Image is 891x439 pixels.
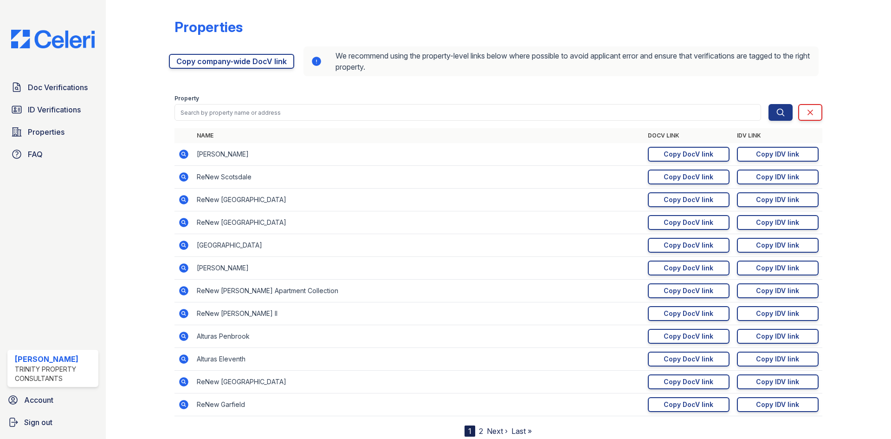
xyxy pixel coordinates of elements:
[193,302,644,325] td: ReNew [PERSON_NAME] II
[28,126,65,138] span: Properties
[664,241,713,250] div: Copy DocV link
[756,241,799,250] div: Copy IDV link
[511,426,532,436] a: Last »
[24,417,52,428] span: Sign out
[664,195,713,204] div: Copy DocV link
[193,166,644,189] td: ReNew Scotsdale
[737,238,819,253] a: Copy IDV link
[303,46,819,76] div: We recommend using the property-level links below where possible to avoid applicant error and ens...
[756,150,799,159] div: Copy IDV link
[664,263,713,273] div: Copy DocV link
[737,352,819,367] a: Copy IDV link
[737,215,819,230] a: Copy IDV link
[28,149,43,160] span: FAQ
[193,128,644,143] th: Name
[664,172,713,182] div: Copy DocV link
[756,218,799,227] div: Copy IDV link
[648,192,730,207] a: Copy DocV link
[737,147,819,162] a: Copy IDV link
[737,283,819,298] a: Copy IDV link
[193,393,644,416] td: ReNew Garfield
[737,329,819,344] a: Copy IDV link
[664,286,713,295] div: Copy DocV link
[7,100,98,119] a: ID Verifications
[648,374,730,389] a: Copy DocV link
[664,400,713,409] div: Copy DocV link
[737,397,819,412] a: Copy IDV link
[737,192,819,207] a: Copy IDV link
[737,170,819,184] a: Copy IDV link
[756,172,799,182] div: Copy IDV link
[7,145,98,164] a: FAQ
[4,30,102,48] img: CE_Logo_Blue-a8612792a0a2168367f1c8372b55b34899dd931a85d93a1a3d3e32e68fde9ad4.png
[193,257,644,280] td: [PERSON_NAME]
[174,19,243,35] div: Properties
[648,147,730,162] a: Copy DocV link
[28,104,81,115] span: ID Verifications
[28,82,88,93] span: Doc Verifications
[664,377,713,387] div: Copy DocV link
[169,54,294,69] a: Copy company-wide DocV link
[756,263,799,273] div: Copy IDV link
[756,309,799,318] div: Copy IDV link
[487,426,508,436] a: Next ›
[756,286,799,295] div: Copy IDV link
[4,391,102,409] a: Account
[648,238,730,253] a: Copy DocV link
[193,211,644,234] td: ReNew [GEOGRAPHIC_DATA]
[756,377,799,387] div: Copy IDV link
[648,329,730,344] a: Copy DocV link
[193,143,644,166] td: [PERSON_NAME]
[648,397,730,412] a: Copy DocV link
[24,394,53,406] span: Account
[737,374,819,389] a: Copy IDV link
[15,354,95,365] div: [PERSON_NAME]
[648,306,730,321] a: Copy DocV link
[193,189,644,211] td: ReNew [GEOGRAPHIC_DATA]
[4,413,102,432] a: Sign out
[193,234,644,257] td: [GEOGRAPHIC_DATA]
[174,104,761,121] input: Search by property name or address
[756,354,799,364] div: Copy IDV link
[465,426,475,437] div: 1
[648,283,730,298] a: Copy DocV link
[644,128,733,143] th: DocV Link
[648,261,730,275] a: Copy DocV link
[648,170,730,184] a: Copy DocV link
[174,95,199,102] label: Property
[756,400,799,409] div: Copy IDV link
[756,195,799,204] div: Copy IDV link
[664,309,713,318] div: Copy DocV link
[648,352,730,367] a: Copy DocV link
[7,123,98,141] a: Properties
[193,325,644,348] td: Alturas Penbrook
[193,280,644,302] td: ReNew [PERSON_NAME] Apartment Collection
[737,306,819,321] a: Copy IDV link
[664,218,713,227] div: Copy DocV link
[15,365,95,383] div: Trinity Property Consultants
[479,426,483,436] a: 2
[664,354,713,364] div: Copy DocV link
[193,348,644,371] td: Alturas Eleventh
[7,78,98,97] a: Doc Verifications
[664,332,713,341] div: Copy DocV link
[733,128,822,143] th: IDV Link
[193,371,644,393] td: ReNew [GEOGRAPHIC_DATA]
[648,215,730,230] a: Copy DocV link
[664,150,713,159] div: Copy DocV link
[737,261,819,275] a: Copy IDV link
[756,332,799,341] div: Copy IDV link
